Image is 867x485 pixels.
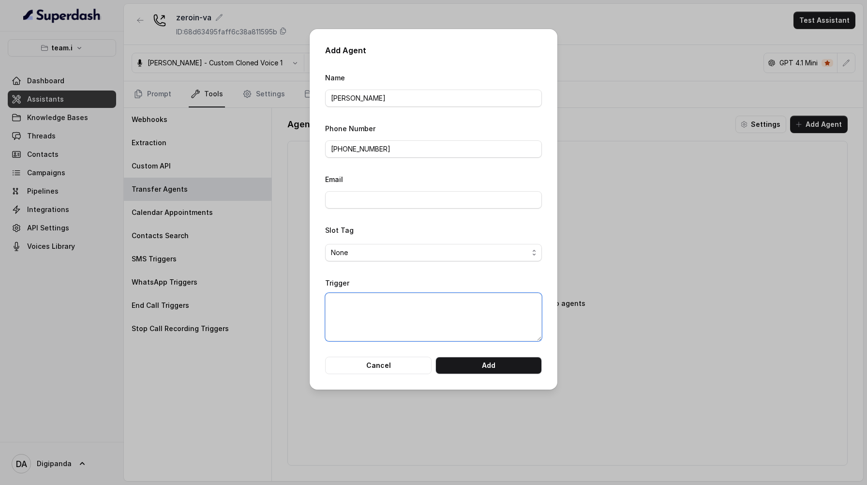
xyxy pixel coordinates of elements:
[325,226,354,234] label: Slot Tag
[325,124,375,133] label: Phone Number
[325,279,349,287] label: Trigger
[325,45,542,56] h2: Add Agent
[331,247,528,258] span: None
[325,244,542,261] button: None
[325,357,432,374] button: Cancel
[325,175,343,183] label: Email
[435,357,542,374] button: Add
[325,74,345,82] label: Name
